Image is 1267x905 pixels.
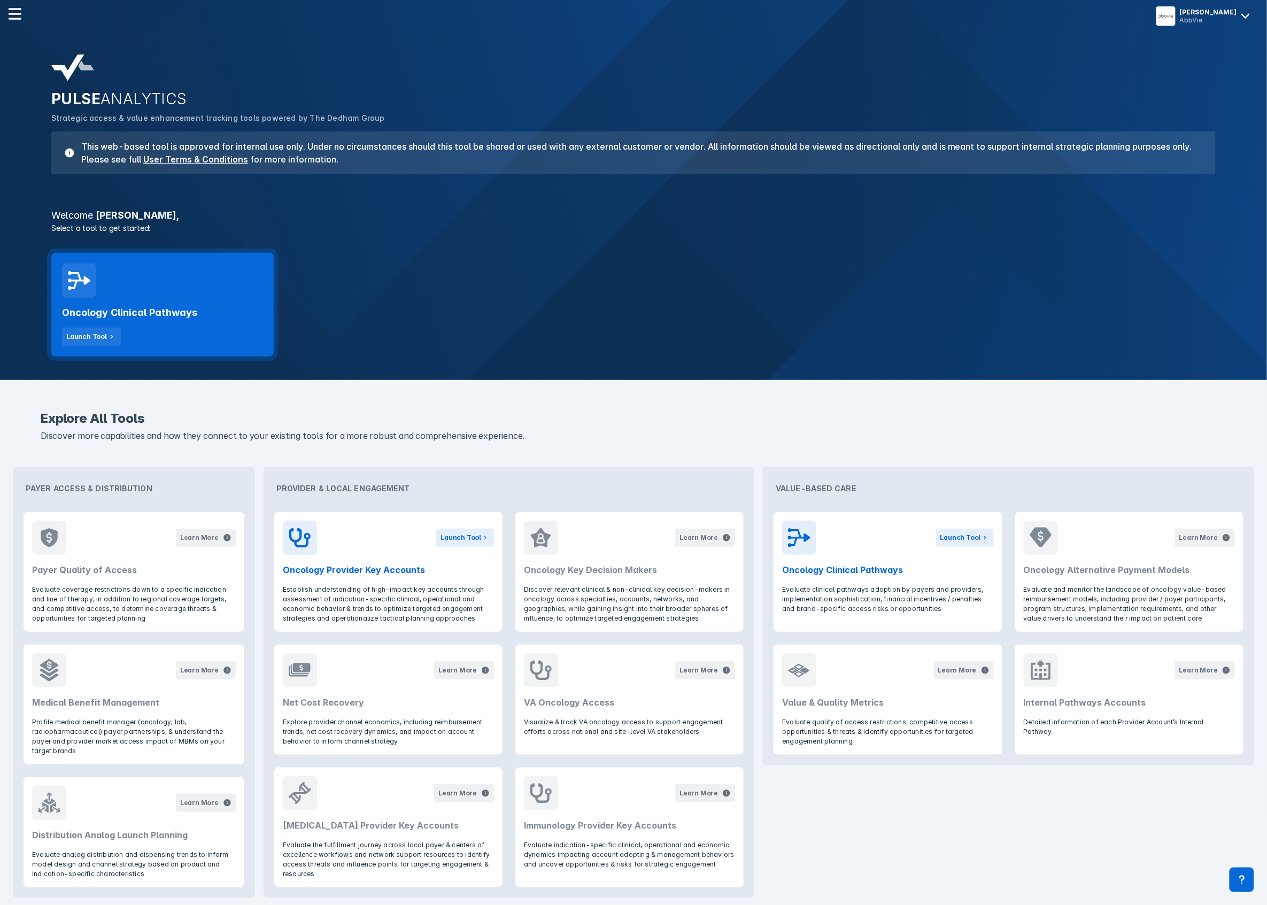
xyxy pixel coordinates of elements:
p: Visualize & track VA oncology access to support engagement efforts across national and site-level... [524,717,735,737]
div: AbbVie [1180,16,1237,24]
p: Evaluate clinical pathways adoption by payers and providers, implementation sophistication, finan... [782,585,993,614]
button: Launch Tool [436,529,494,547]
div: Learn More [679,666,718,675]
p: Evaluate indication-specific clinical, operational and economic dynamics impacting account adopti... [524,840,735,869]
p: Establish understanding of high-impact key accounts through assessment of indication-specific cli... [283,585,494,623]
a: User Terms & Conditions [143,154,248,165]
p: Profile medical benefit manager (oncology, lab, radiopharmaceutical) payer partnerships, & unders... [32,717,236,756]
p: Discover relevant clinical & non-clinical key decision-makers in oncology across specialties, acc... [524,585,735,623]
p: Discover more capabilities and how they connect to your existing tools for a more robust and comp... [41,429,1226,443]
h2: Oncology Key Decision Makers [524,563,735,576]
img: menu--horizontal.svg [9,7,21,20]
div: Learn More [679,788,718,798]
div: Contact Support [1230,868,1254,892]
p: Evaluate coverage restrictions down to a specific indication and line of therapy, in addition to ... [32,585,236,623]
button: Learn More [434,784,494,802]
div: Launch Tool [441,533,481,543]
span: Welcome [51,210,93,221]
button: Learn More [1175,529,1235,547]
p: Select a tool to get started: [45,222,1222,234]
button: Learn More [176,529,236,547]
p: Detailed information of each Provider Account’s Internal Pathway. [1024,717,1235,737]
h2: Oncology Alternative Payment Models [1024,563,1235,576]
p: Evaluate and monitor the landscape of oncology value-based reimbursement models, including provid... [1024,585,1235,623]
div: Provider & Local Engagement [268,471,751,506]
div: Value-Based Care [767,471,1250,506]
div: Learn More [438,788,477,798]
img: pulse-analytics-logo [51,55,94,81]
div: Learn More [938,666,977,675]
div: Learn More [679,533,718,543]
div: Learn More [180,798,219,808]
p: Evaluate the fulfillment journey across local payer & centers of excellence workflows and network... [283,840,494,879]
img: menu button [1158,9,1173,24]
div: Learn More [1179,533,1218,543]
a: Oncology Clinical PathwaysLaunch Tool [51,253,274,357]
button: Launch Tool [62,328,121,346]
div: [PERSON_NAME] [1180,8,1237,16]
h2: Value & Quality Metrics [782,696,993,709]
h2: Payer Quality of Access [32,563,236,576]
p: Evaluate analog distribution and dispensing trends to inform model design and channel strategy ba... [32,850,236,879]
div: Learn More [1179,666,1218,675]
span: ANALYTICS [101,90,187,108]
p: Explore provider channel economics, including reimbursement trends, net cost recovery dynamics, a... [283,717,494,746]
button: Learn More [675,661,735,679]
h2: Distribution Analog Launch Planning [32,829,236,841]
button: Learn More [1175,661,1235,679]
h2: Oncology Provider Key Accounts [283,563,494,576]
h2: [MEDICAL_DATA] Provider Key Accounts [283,819,494,832]
h2: Immunology Provider Key Accounts [524,819,735,832]
button: Launch Tool [936,529,994,547]
div: Payer Access & Distribution [17,471,251,506]
button: Learn More [934,661,994,679]
div: Learn More [180,533,219,543]
h2: Internal Pathways Accounts [1024,696,1235,709]
h2: Explore All Tools [41,412,1226,425]
button: Learn More [434,661,494,679]
h2: Net Cost Recovery [283,696,494,709]
h2: Oncology Clinical Pathways [782,563,993,576]
button: Learn More [675,784,735,802]
p: Strategic access & value enhancement tracking tools powered by The Dedham Group [51,112,1216,124]
h2: PULSE [51,90,1216,108]
div: Learn More [438,666,477,675]
div: Learn More [180,666,219,675]
div: Launch Tool [940,533,981,543]
div: Launch Tool [66,332,107,342]
h3: [PERSON_NAME] , [45,211,1222,220]
button: Learn More [176,661,236,679]
h2: VA Oncology Access [524,696,735,709]
button: Learn More [176,794,236,812]
p: Evaluate quality of access restrictions, competitive access opportunities & threats & identify op... [782,717,993,746]
h2: Oncology Clinical Pathways [62,306,197,319]
h2: Medical Benefit Management [32,696,236,709]
h3: This web-based tool is approved for internal use only. Under no circumstances should this tool be... [75,140,1203,166]
button: Learn More [675,529,735,547]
